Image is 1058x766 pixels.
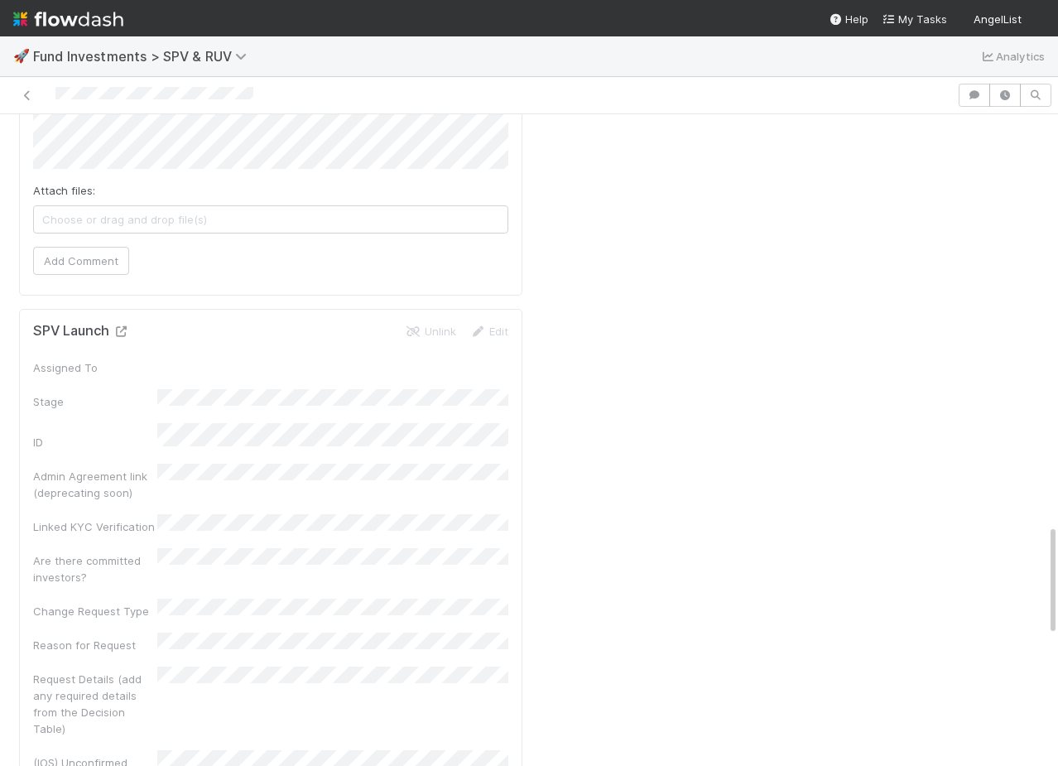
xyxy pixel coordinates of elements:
[33,603,157,619] div: Change Request Type
[1028,12,1045,28] img: avatar_18c010e4-930e-4480-823a-7726a265e9dd.png
[33,468,157,501] div: Admin Agreement link (deprecating soon)
[13,49,30,63] span: 🚀
[33,182,95,199] label: Attach files:
[33,48,255,65] span: Fund Investments > SPV & RUV
[469,325,508,338] a: Edit
[33,637,157,653] div: Reason for Request
[882,12,947,26] span: My Tasks
[33,359,157,376] div: Assigned To
[34,206,507,233] span: Choose or drag and drop file(s)
[13,5,123,33] img: logo-inverted-e16ddd16eac7371096b0.svg
[33,671,157,737] div: Request Details (add any required details from the Decision Table)
[33,393,157,410] div: Stage
[33,518,157,535] div: Linked KYC Verification
[33,552,157,585] div: Are there committed investors?
[829,11,868,27] div: Help
[882,11,947,27] a: My Tasks
[33,434,157,450] div: ID
[979,46,1045,66] a: Analytics
[974,12,1022,26] span: AngelList
[33,247,129,275] button: Add Comment
[405,325,456,338] a: Unlink
[33,323,129,340] h5: SPV Launch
